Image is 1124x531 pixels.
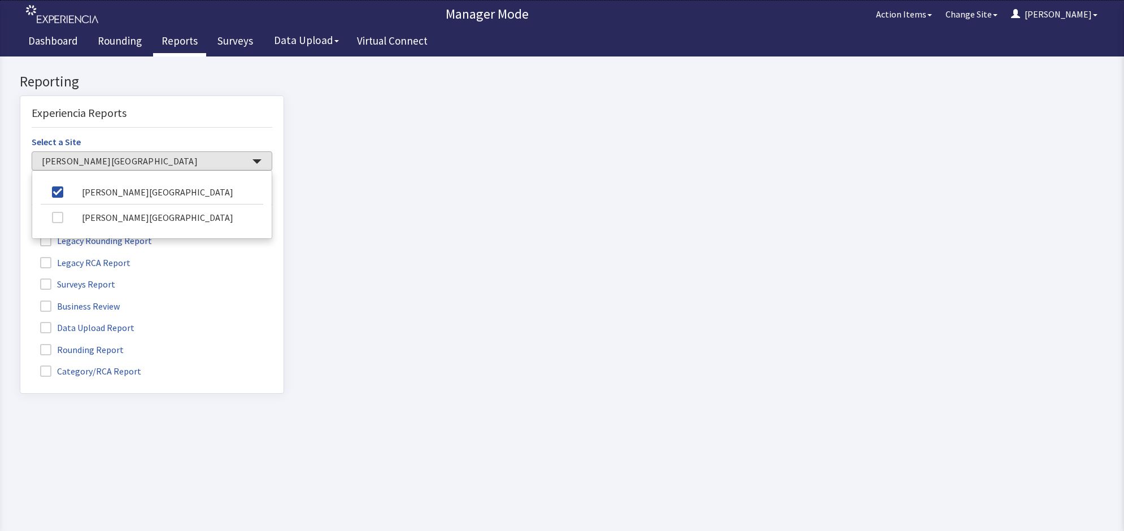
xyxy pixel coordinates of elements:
[20,28,86,56] a: Dashboard
[32,95,272,114] button: [PERSON_NAME][GEOGRAPHIC_DATA]
[32,176,163,191] label: Legacy Rounding Report
[89,28,150,56] a: Rounding
[32,263,146,278] label: Data Upload Report
[348,28,436,56] a: Virtual Connect
[32,79,81,92] label: Select a Site
[41,123,263,148] a: [PERSON_NAME][GEOGRAPHIC_DATA]
[267,30,346,51] button: Data Upload
[32,48,272,71] div: Experiencia Reports
[20,18,284,33] h2: Reporting
[32,198,142,213] label: Legacy RCA Report
[32,220,127,234] label: Surveys Report
[1004,3,1104,25] button: [PERSON_NAME]
[32,307,153,321] label: Category/RCA Report
[32,285,135,300] label: Rounding Report
[209,28,262,56] a: Surveys
[32,242,131,256] label: Business Review
[42,98,251,111] span: [PERSON_NAME][GEOGRAPHIC_DATA]
[104,5,869,23] p: Manager Mode
[869,3,939,25] button: Action Items
[153,28,206,56] a: Reports
[41,148,263,173] a: [PERSON_NAME][GEOGRAPHIC_DATA]
[26,5,98,24] img: experiencia_logo.png
[939,3,1004,25] button: Change Site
